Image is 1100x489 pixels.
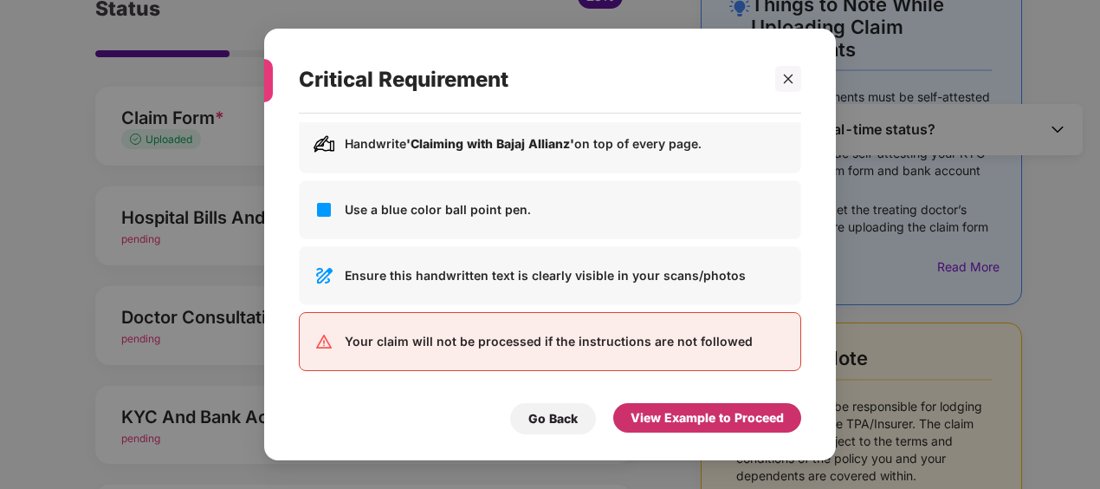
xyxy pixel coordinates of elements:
b: 'Claiming with Bajaj Allianz' [406,136,574,151]
p: Your claim will not be processed if the instructions are not followed [345,332,786,351]
img: svg+xml;base64,PHN2ZyB3aWR0aD0iMjQiIGhlaWdodD0iMjQiIHZpZXdCb3g9IjAgMCAyNCAyNCIgZmlsbD0ibm9uZSIgeG... [314,199,334,220]
img: svg+xml;base64,PHN2ZyB3aWR0aD0iMjQiIGhlaWdodD0iMjQiIHZpZXdCb3g9IjAgMCAyNCAyNCIgZmlsbD0ibm9uZSIgeG... [314,331,334,352]
p: Handwrite on top of every page. [345,134,786,153]
img: svg+xml;base64,PHN2ZyB3aWR0aD0iMjQiIGhlaWdodD0iMjQiIHZpZXdCb3g9IjAgMCAyNCAyNCIgZmlsbD0ibm9uZSIgeG... [314,265,334,286]
span: close [782,73,794,85]
div: View Example to Proceed [631,408,784,427]
p: Ensure this handwritten text is clearly visible in your scans/photos [345,266,786,285]
div: Go Back [528,409,578,428]
div: Critical Requirement [299,46,760,114]
p: Use a blue color ball point pen. [345,200,786,219]
img: svg+xml;base64,PHN2ZyB3aWR0aD0iMjAiIGhlaWdodD0iMjAiIHZpZXdCb3g9IjAgMCAyMCAyMCIgZmlsbD0ibm9uZSIgeG... [314,134,334,154]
